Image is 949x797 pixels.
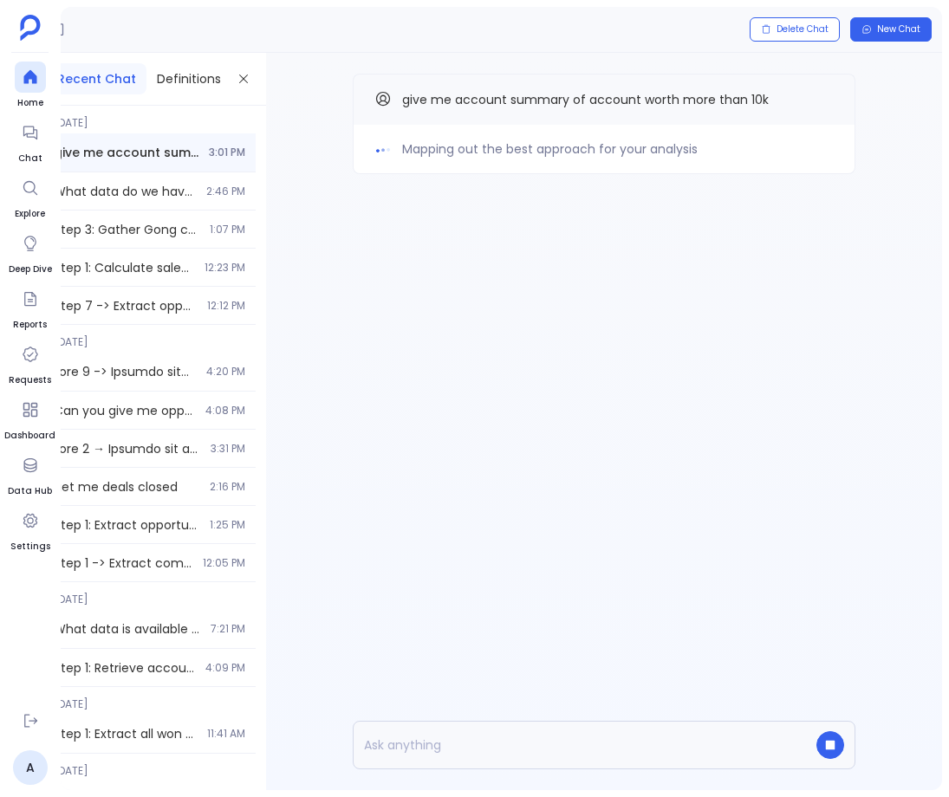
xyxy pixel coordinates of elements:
[206,365,245,379] span: 4:20 PM
[54,516,199,534] span: Step 1: Extract opportunities with their associated contacts Query the salesforce_opportunities t...
[54,363,196,380] span: Step 1 -> Extract bottom 5 accounts with least CTA clicks greater than 0 from Step 4 touchpoint a...
[877,23,920,36] span: New Chat
[210,223,245,237] span: 1:07 PM
[43,325,256,349] span: [DATE]
[207,727,245,741] span: 11:41 AM
[15,152,46,165] span: Chat
[13,318,47,332] span: Reports
[207,299,245,313] span: 12:12 PM
[15,96,46,110] span: Home
[205,661,245,675] span: 4:09 PM
[15,207,46,221] span: Explore
[4,429,55,443] span: Dashboard
[54,259,194,276] span: Step 1: Calculate sales cycle length for all closed won deals using Won opportunities key definit...
[54,440,200,457] span: Step 1 → Extract all opportunities with their associated account health scores Query the salesfor...
[205,261,245,275] span: 12:23 PM
[54,725,197,742] span: Step 1: Extract all won opportunities using Won opportunities key definition Query the salesforce...
[209,146,245,159] span: 3:01 PM
[9,373,51,387] span: Requests
[43,754,256,778] span: [DATE]
[10,505,50,554] a: Settings
[205,404,245,418] span: 4:08 PM
[54,144,198,161] span: give me account summary of account worth more than 10k
[8,450,52,498] a: Data Hub
[9,339,51,387] a: Requests
[15,172,46,221] a: Explore
[15,62,46,110] a: Home
[13,283,47,332] a: Reports
[43,687,256,711] span: [DATE]
[54,620,200,638] span: What data is available for analyzing marketing and sales touches? Show me tables, columns, and de...
[850,17,932,42] button: New Chat
[54,297,197,314] span: Step 7 -> Extract opportunity stage progression history for lost deals Query salesforce_opportuni...
[43,582,256,606] span: [DATE]
[750,17,840,42] button: Delete Chat
[210,480,245,494] span: 2:16 PM
[13,750,48,785] a: A
[54,221,199,238] span: Step 3: Gather Gong call data for lost opportunities from Step 1 Extract call records from gong_c...
[203,556,245,570] span: 12:05 PM
[777,23,829,36] span: Delete Chat
[10,540,50,554] span: Settings
[9,262,52,276] span: Deep Dive
[54,402,195,419] span: Can you give me opportunities in last 2 quarters closed won
[374,139,392,159] img: loading
[47,63,146,94] button: Recent Chat
[15,117,46,165] a: Chat
[54,183,196,200] span: What data do we have available for analyzing marketing and sales touches? Show me tables and defi...
[206,185,245,198] span: 2:46 PM
[402,139,698,159] span: Mapping out the best approach for your analysis
[4,394,55,443] a: Dashboard
[43,106,256,130] span: [DATE]
[146,63,231,94] button: Definitions
[402,91,769,108] span: give me account summary of account worth more than 10k
[9,228,52,276] a: Deep Dive
[54,554,192,572] span: Step 1 -> Extract comprehensive list of all deals from Salesforce opportunities table Query the s...
[211,442,245,456] span: 3:31 PM
[8,484,52,498] span: Data Hub
[20,15,41,41] img: petavue logo
[54,478,199,496] span: get me deals closed
[210,518,245,532] span: 1:25 PM
[54,659,195,677] span: Step 1: Retrieve accounts and their associated opportunities with comprehensive details Query the...
[211,622,245,636] span: 7:21 PM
